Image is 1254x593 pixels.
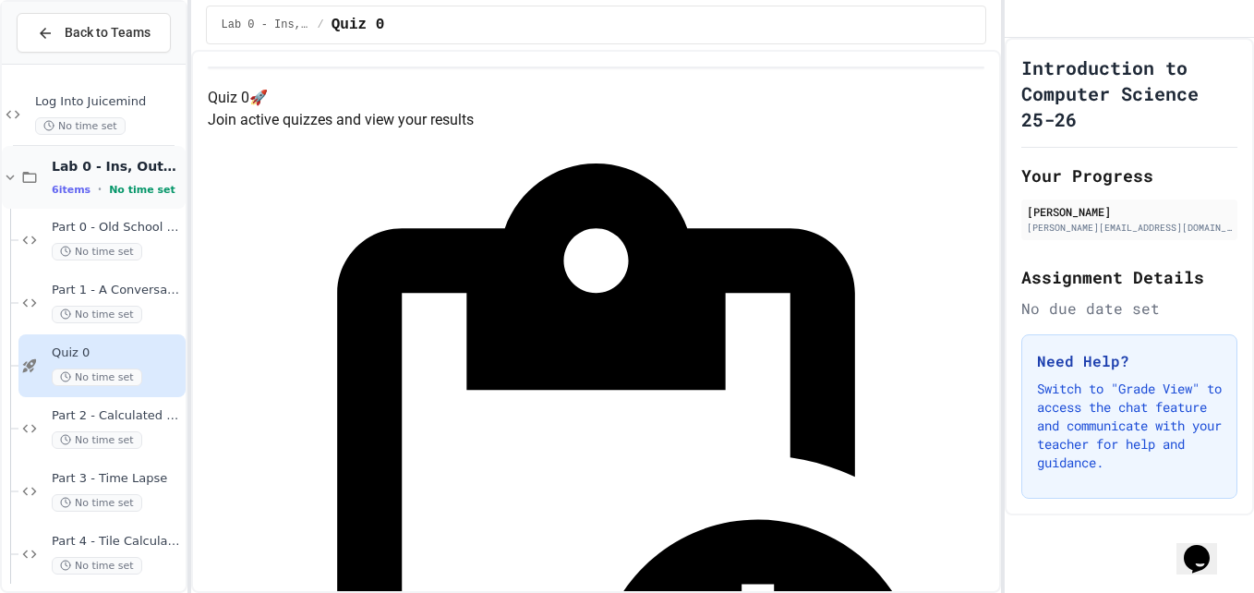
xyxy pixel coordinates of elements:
[1021,297,1237,320] div: No due date set
[35,117,126,135] span: No time set
[52,158,182,175] span: Lab 0 - Ins, Outs and a Little Math
[52,283,182,298] span: Part 1 - A Conversation
[52,534,182,550] span: Part 4 - Tile Calculator
[52,431,142,449] span: No time set
[318,18,324,32] span: /
[208,109,985,131] p: Join active quizzes and view your results
[52,345,182,361] span: Quiz 0
[1027,221,1232,235] div: [PERSON_NAME][EMAIL_ADDRESS][DOMAIN_NAME]
[1176,519,1236,575] iframe: chat widget
[35,94,182,110] span: Log Into Juicemind
[208,87,985,109] h4: Quiz 0 🚀
[222,18,310,32] span: Lab 0 - Ins, Outs and a Little Math
[1037,380,1222,472] p: Switch to "Grade View" to access the chat feature and communicate with your teacher for help and ...
[109,184,175,196] span: No time set
[52,557,142,575] span: No time set
[52,471,182,487] span: Part 3 - Time Lapse
[1021,54,1237,132] h1: Introduction to Computer Science 25-26
[52,369,142,386] span: No time set
[1021,163,1237,188] h2: Your Progress
[65,23,151,42] span: Back to Teams
[52,220,182,236] span: Part 0 - Old School Printer
[52,184,90,196] span: 6 items
[1021,264,1237,290] h2: Assignment Details
[17,13,171,53] button: Back to Teams
[52,243,142,260] span: No time set
[332,14,385,36] span: Quiz 0
[52,408,182,424] span: Part 2 - Calculated Rectangle
[1037,350,1222,372] h3: Need Help?
[52,306,142,323] span: No time set
[98,182,102,197] span: •
[1027,203,1232,220] div: [PERSON_NAME]
[52,494,142,512] span: No time set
